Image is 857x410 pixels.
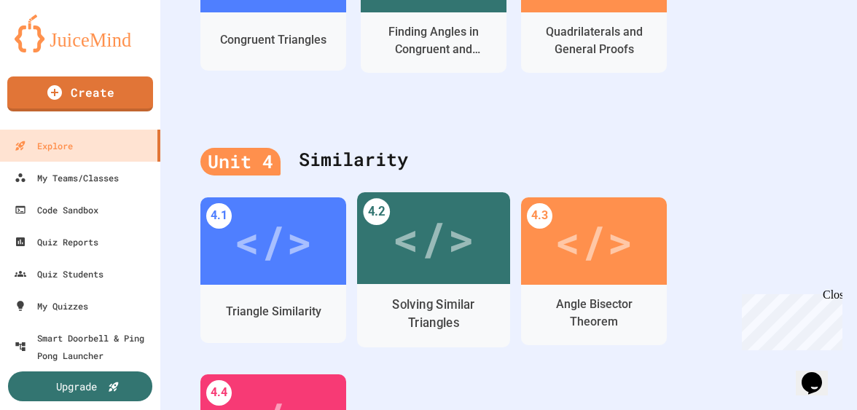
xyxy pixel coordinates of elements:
div: 4.4 [206,380,232,406]
div: Smart Doorbell & Ping Pong Launcher [15,329,154,364]
iframe: chat widget [736,288,842,350]
div: Similarity [200,131,817,189]
div: Angle Bisector Theorem [532,296,656,331]
div: Unit 4 [200,148,281,176]
div: My Teams/Classes [15,169,119,186]
div: Quiz Reports [15,233,98,251]
div: </> [392,203,474,272]
div: </> [234,208,313,274]
div: Chat with us now!Close [6,6,101,92]
div: Quiz Students [15,265,103,283]
iframe: chat widget [796,352,842,395]
div: Explore [15,137,73,154]
div: Code Sandbox [15,201,98,218]
div: Finding Angles in Congruent and Isosceles Triangles [372,23,496,58]
div: My Quizzes [15,297,88,315]
img: logo-orange.svg [15,15,146,52]
div: </> [555,208,633,274]
div: Solving Similar Triangles [369,295,499,331]
div: Upgrade [56,379,97,394]
div: Triangle Similarity [226,303,321,320]
div: Quadrilaterals and General Proofs [532,23,656,58]
div: Congruent Triangles [220,31,326,49]
a: Create [7,76,153,111]
div: 4.2 [363,198,390,225]
div: 4.3 [527,203,552,229]
div: 4.1 [206,203,232,229]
